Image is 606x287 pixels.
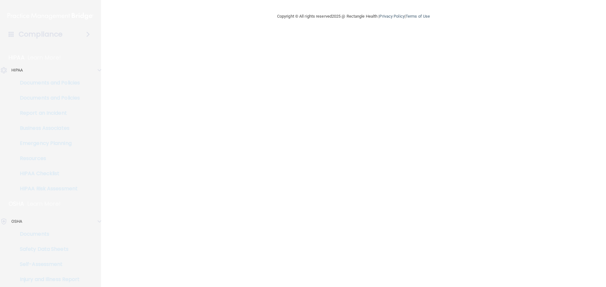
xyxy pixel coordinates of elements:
p: Self-Assessment [4,261,90,267]
p: OSHA [9,200,24,208]
div: Copyright © All rights reserved 2025 @ Rectangle Health | | [238,6,469,26]
a: Terms of Use [406,14,430,19]
h4: Compliance [19,30,62,39]
p: HIPAA Checklist [4,170,90,177]
p: Documents [4,231,90,237]
p: Documents and Policies [4,80,90,86]
a: Privacy Policy [379,14,404,19]
img: PMB logo [8,10,93,22]
p: Business Associates [4,125,90,131]
p: HIPAA [9,54,25,61]
p: Emergency Planning [4,140,90,146]
p: Learn More! [27,200,61,208]
p: Injury and Illness Report [4,276,90,283]
p: HIPAA [11,66,23,74]
p: Safety Data Sheets [4,246,90,252]
p: HIPAA Risk Assessment [4,186,90,192]
p: Report an Incident [4,110,90,116]
p: Resources [4,155,90,162]
p: Documents and Policies [4,95,90,101]
p: Learn More! [28,54,61,61]
p: OSHA [11,218,22,225]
